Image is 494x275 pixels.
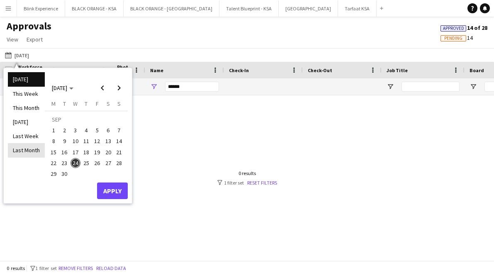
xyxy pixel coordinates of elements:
[96,100,99,107] span: F
[440,34,473,41] span: 14
[107,100,110,107] span: S
[81,147,92,158] button: 18-09-2025
[70,136,81,146] button: 10-09-2025
[70,158,81,168] button: 24-09-2025
[81,136,91,146] span: 11
[7,36,18,43] span: View
[117,100,121,107] span: S
[60,125,70,135] span: 2
[92,158,102,168] button: 26-09-2025
[387,67,408,73] span: Job Title
[92,125,102,135] span: 5
[443,26,464,31] span: Approved
[59,136,70,146] button: 09-09-2025
[217,180,277,186] div: 1 filter set
[59,168,70,179] button: 30-09-2025
[8,101,45,115] li: This Month
[49,158,58,168] span: 22
[48,158,59,168] button: 22-09-2025
[51,100,56,107] span: M
[49,125,58,135] span: 1
[92,147,102,157] span: 19
[49,169,58,179] span: 29
[114,147,124,157] span: 21
[17,0,65,17] button: Blink Experience
[65,0,124,17] button: BLACK ORANGE - KSA
[219,0,279,17] button: Talent Blueprint - KSA
[59,125,70,136] button: 02-09-2025
[8,143,45,157] li: Last Month
[3,50,31,60] button: [DATE]
[103,125,113,135] span: 6
[338,0,377,17] button: Tarfaat KSA
[114,125,124,135] span: 7
[102,136,113,146] button: 13-09-2025
[23,34,46,45] a: Export
[114,136,124,146] button: 14-09-2025
[27,36,43,43] span: Export
[81,158,91,168] span: 25
[60,147,70,157] span: 16
[470,67,484,73] span: Board
[470,83,477,90] button: Open Filter Menu
[117,64,130,76] span: Photo
[17,64,47,76] span: Workforce ID
[85,100,88,107] span: T
[71,136,80,146] span: 10
[103,136,113,146] span: 13
[49,147,58,157] span: 15
[150,67,163,73] span: Name
[8,129,45,143] li: Last Week
[8,72,45,86] li: [DATE]
[114,158,124,168] button: 28-09-2025
[60,169,70,179] span: 30
[48,168,59,179] button: 29-09-2025
[57,264,95,273] button: Remove filters
[67,67,79,73] span: Date
[440,24,487,32] span: 14 of 28
[92,147,102,158] button: 19-09-2025
[49,136,58,146] span: 8
[63,100,66,107] span: T
[81,125,92,136] button: 04-09-2025
[81,147,91,157] span: 18
[103,158,113,168] span: 27
[3,34,22,45] a: View
[92,158,102,168] span: 26
[217,170,277,176] div: 0 results
[97,183,128,199] button: Apply
[124,0,219,17] button: BLACK ORANGE - [GEOGRAPHIC_DATA]
[444,36,462,41] span: Pending
[48,147,59,158] button: 15-09-2025
[52,84,67,92] span: [DATE]
[49,80,77,95] button: Choose month and year
[150,83,158,90] button: Open Filter Menu
[308,67,332,73] span: Check-Out
[102,125,113,136] button: 06-09-2025
[92,125,102,136] button: 05-09-2025
[279,0,338,17] button: [GEOGRAPHIC_DATA]
[8,87,45,101] li: This Week
[92,136,102,146] button: 12-09-2025
[71,147,80,157] span: 17
[402,82,460,92] input: Job Title Filter Input
[73,100,78,107] span: W
[229,67,249,73] span: Check-In
[111,80,127,96] button: Next month
[92,136,102,146] span: 12
[81,125,91,135] span: 4
[35,265,57,271] span: 1 filter set
[102,158,113,168] button: 27-09-2025
[48,136,59,146] button: 08-09-2025
[60,136,70,146] span: 9
[71,158,80,168] span: 24
[94,80,111,96] button: Previous month
[247,180,277,186] a: Reset filters
[114,147,124,158] button: 21-09-2025
[70,125,81,136] button: 03-09-2025
[60,158,70,168] span: 23
[48,114,124,125] td: SEP
[114,125,124,136] button: 07-09-2025
[8,115,45,129] li: [DATE]
[81,136,92,146] button: 11-09-2025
